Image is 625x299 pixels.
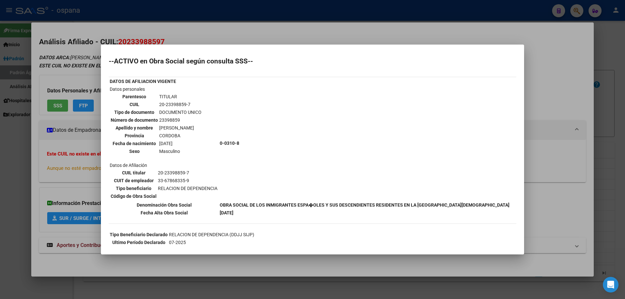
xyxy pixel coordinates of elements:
h2: --ACTIVO en Obra Social según consulta SSS-- [109,58,516,64]
th: Ultimo Período Declarado [109,239,168,246]
td: Masculino [159,148,202,155]
b: DATOS DE AFILIACION VIGENTE [110,79,176,84]
td: RELACION DE DEPENDENCIA [158,185,218,192]
b: 0-0310-8 [220,141,239,146]
th: Provincia [110,132,158,139]
th: Fecha de nacimiento [110,140,158,147]
th: Tipo Beneficiario Declarado [109,231,168,238]
th: Tipo beneficiario [110,185,157,192]
th: CUIL [110,101,158,108]
th: CUIT de empleador [110,177,157,184]
div: Open Intercom Messenger [603,277,618,292]
th: CUIL titular [110,169,157,176]
td: 23398859 [159,116,202,124]
th: Sexo [110,148,158,155]
td: 07-2025 [169,239,465,246]
td: [PERSON_NAME] [159,124,202,131]
th: Denominación Obra Social [109,201,219,209]
td: 33-67868335-9 [158,177,218,184]
th: Apellido y nombre [110,124,158,131]
td: [DATE] [159,140,202,147]
td: Datos personales Datos de Afiliación [109,86,219,201]
td: 33-67868335-9 [169,247,465,254]
b: OBRA SOCIAL DE LOS INMIGRANTES ESPA�OLES Y SUS DESCENDIENTES RESIDENTES EN LA [GEOGRAPHIC_DATA][D... [220,202,509,208]
b: [DATE] [220,210,233,215]
th: Fecha Alta Obra Social [109,209,219,216]
th: Código de Obra Social [110,193,157,200]
td: TITULAR [159,93,202,100]
td: RELACION DE DEPENDENCIA (DDJJ SIJP) [169,231,465,238]
th: CUIT DDJJ [109,247,168,254]
td: DOCUMENTO UNICO [159,109,202,116]
th: Parentesco [110,93,158,100]
td: 20-23398859-7 [158,169,218,176]
td: 20-23398859-7 [159,101,202,108]
td: CORDOBA [159,132,202,139]
th: Número de documento [110,116,158,124]
th: Tipo de documento [110,109,158,116]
